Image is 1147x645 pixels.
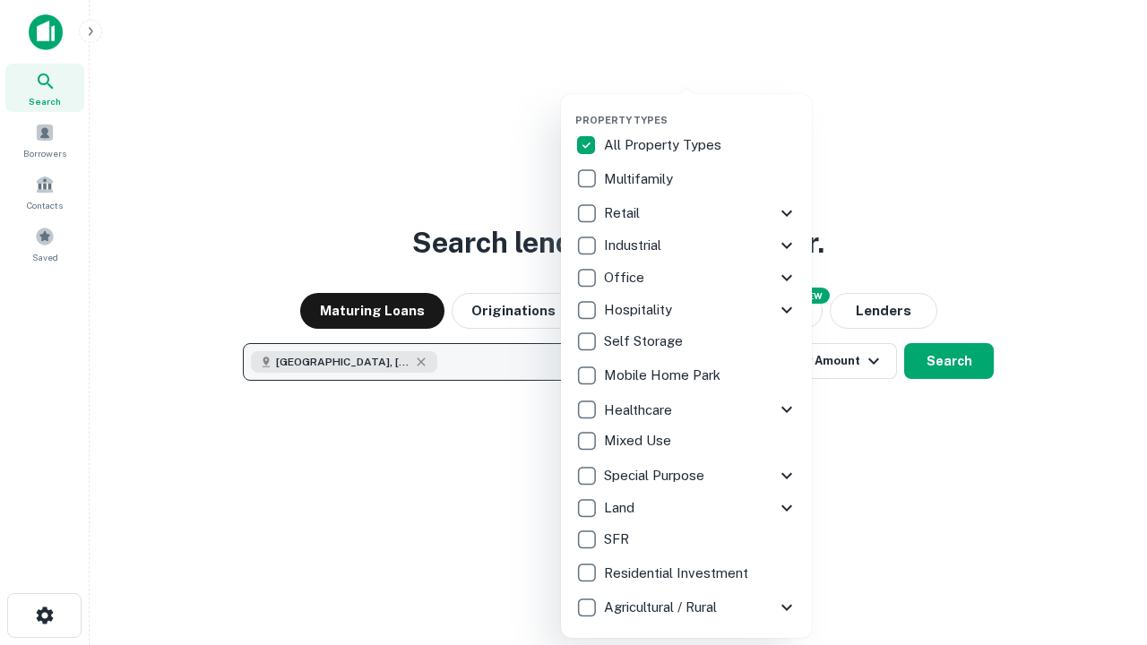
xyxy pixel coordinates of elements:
[604,529,633,550] p: SFR
[604,235,665,256] p: Industrial
[604,168,677,190] p: Multifamily
[575,115,668,125] span: Property Types
[604,563,752,584] p: Residential Investment
[604,400,676,421] p: Healthcare
[575,460,798,492] div: Special Purpose
[604,465,708,486] p: Special Purpose
[575,197,798,229] div: Retail
[604,597,720,618] p: Agricultural / Rural
[604,134,725,156] p: All Property Types
[604,299,676,321] p: Hospitality
[604,331,686,352] p: Self Storage
[575,591,798,623] div: Agricultural / Rural
[575,393,798,426] div: Healthcare
[575,262,798,294] div: Office
[604,267,648,288] p: Office
[604,365,724,386] p: Mobile Home Park
[604,497,638,519] p: Land
[1057,502,1147,588] iframe: Chat Widget
[604,430,675,451] p: Mixed Use
[575,294,798,326] div: Hospitality
[575,492,798,524] div: Land
[604,202,643,224] p: Retail
[575,229,798,262] div: Industrial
